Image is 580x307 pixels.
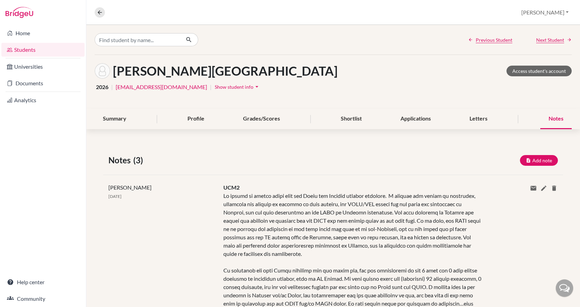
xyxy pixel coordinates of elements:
[1,93,85,107] a: Analytics
[520,155,558,166] button: Add note
[116,83,207,91] a: [EMAIL_ADDRESS][DOMAIN_NAME]
[461,109,496,129] div: Letters
[223,184,240,191] span: UCM2
[179,109,213,129] div: Profile
[253,83,260,90] i: arrow_drop_down
[1,275,85,289] a: Help center
[536,36,564,44] span: Next Student
[6,7,33,18] img: Bridge-U
[392,109,439,129] div: Applications
[468,36,512,44] a: Previous Student
[108,184,152,191] span: [PERSON_NAME]
[235,109,288,129] div: Grades/Scores
[476,36,512,44] span: Previous Student
[113,64,338,78] h1: [PERSON_NAME][GEOGRAPHIC_DATA]
[133,154,146,166] span: (3)
[214,81,261,92] button: Show student infoarrow_drop_down
[518,6,572,19] button: [PERSON_NAME]
[506,66,572,76] a: Access student's account
[95,109,135,129] div: Summary
[96,83,108,91] span: 2026
[1,26,85,40] a: Home
[540,109,572,129] div: Notes
[332,109,370,129] div: Shortlist
[108,154,133,166] span: Notes
[536,36,572,44] a: Next Student
[210,83,212,91] span: |
[1,43,85,57] a: Students
[215,84,253,90] span: Show student info
[108,194,122,199] span: [DATE]
[95,33,180,46] input: Find student by name...
[1,292,85,306] a: Community
[1,76,85,90] a: Documents
[1,60,85,74] a: Universities
[95,63,110,79] img: Dóra Péterffy's avatar
[111,83,113,91] span: |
